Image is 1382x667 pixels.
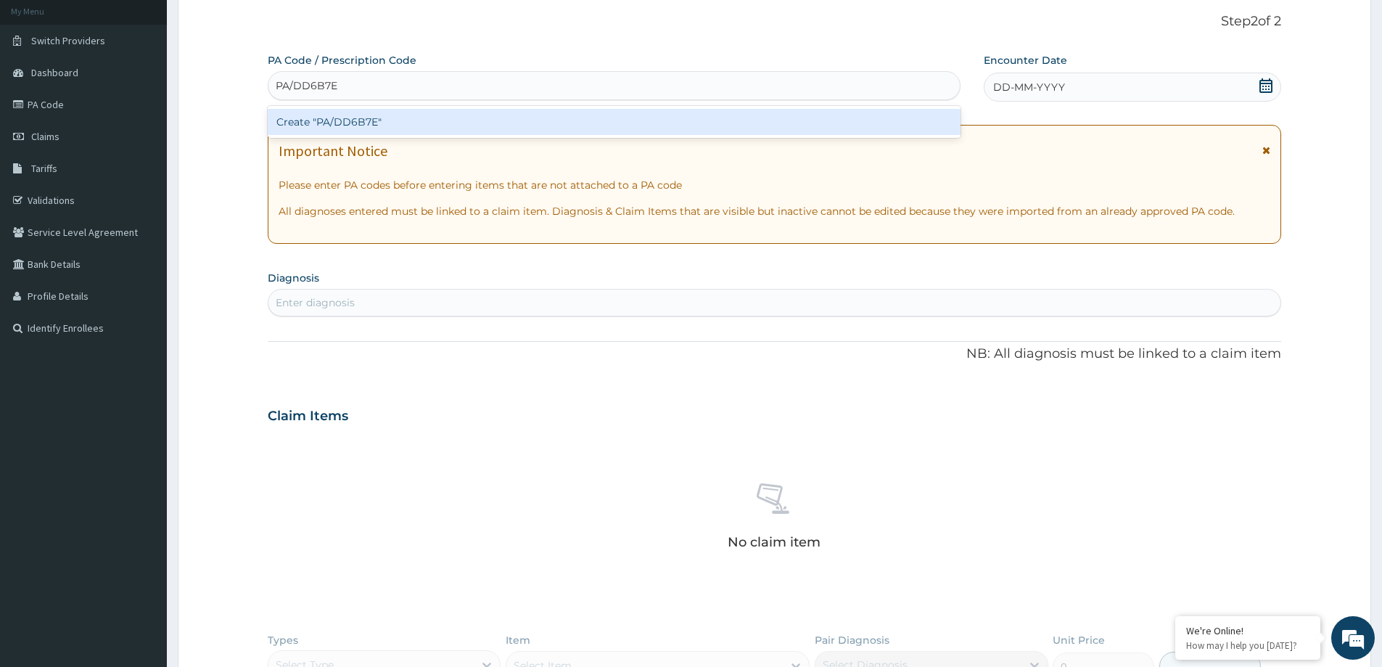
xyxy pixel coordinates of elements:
label: Diagnosis [268,271,319,285]
h1: Important Notice [279,143,387,159]
span: Switch Providers [31,34,105,47]
p: NB: All diagnosis must be linked to a claim item [268,345,1281,364]
img: d_794563401_company_1708531726252_794563401 [27,73,59,109]
div: We're Online! [1186,624,1309,637]
p: Step 2 of 2 [268,14,1281,30]
div: Chat with us now [75,81,244,100]
span: Dashboard [31,66,78,79]
span: Tariffs [31,162,57,175]
p: How may I help you today? [1186,639,1309,652]
span: Claims [31,130,59,143]
div: Enter diagnosis [276,295,355,310]
p: All diagnoses entered must be linked to a claim item. Diagnosis & Claim Items that are visible bu... [279,204,1270,218]
label: PA Code / Prescription Code [268,53,416,67]
span: DD-MM-YYYY [993,80,1065,94]
h3: Claim Items [268,409,348,425]
label: Encounter Date [984,53,1067,67]
textarea: Type your message and hit 'Enter' [7,396,276,447]
p: Please enter PA codes before entering items that are not attached to a PA code [279,178,1270,192]
div: Minimize live chat window [238,7,273,42]
span: We're online! [84,183,200,330]
p: No claim item [728,535,820,549]
div: Create "PA/DD6B7E" [268,109,961,135]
